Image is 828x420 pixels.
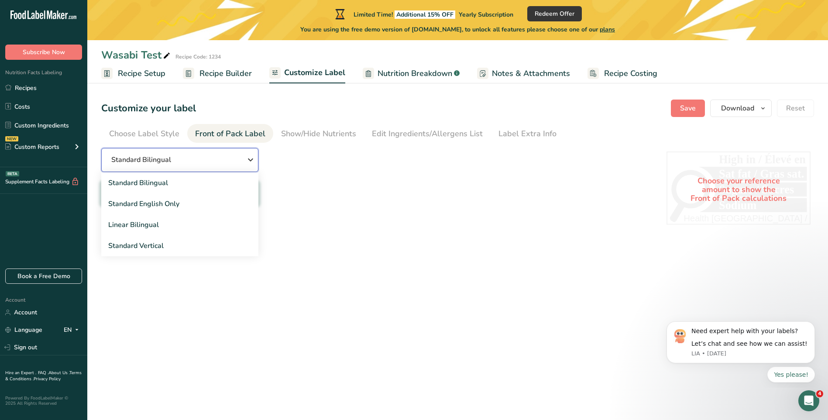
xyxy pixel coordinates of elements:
a: Recipe Builder [183,64,252,83]
a: FAQ . [38,370,48,376]
span: Recipe Setup [118,68,165,79]
span: Save [680,103,696,114]
span: Subscribe Now [23,48,65,57]
div: Choose your reference amount to show the Front of Pack calculations [667,151,811,228]
div: message notification from LIA, 5w ago. Need expert help with your labels? Let’s chat and see how ... [13,8,161,50]
div: Edit Ingredients/Allergens List [372,128,483,140]
button: Download [710,100,772,117]
a: About Us . [48,370,69,376]
button: Redeem Offer [527,6,582,21]
a: Recipe Setup [101,64,165,83]
a: Nutrition Breakdown [363,64,460,83]
div: Recipe Code: 1234 [175,53,221,61]
div: EN [64,325,82,335]
div: Let’s chat and see how we can assist! [38,26,155,35]
span: Standard Bilingual [111,155,171,165]
span: Redeem Offer [535,9,574,18]
iframe: Intercom notifications message [653,313,828,388]
h1: Customize your label [101,101,196,116]
span: Notes & Attachments [492,68,570,79]
div: Label Extra Info [498,128,557,140]
button: Quick reply: Yes please! [114,53,161,69]
span: 4 [816,390,823,397]
a: Standard English Only [101,193,258,214]
div: Need expert help with your labels? [38,14,155,22]
p: Message from LIA, sent 5w ago [38,36,155,44]
div: Wasabi Test [101,47,172,63]
a: Standard Bilingual [101,172,258,193]
a: Notes & Attachments [477,64,570,83]
span: Recipe Costing [604,68,657,79]
div: Custom Reports [5,142,59,151]
button: Subscribe Now [5,45,82,60]
span: Yearly Subscription [459,10,513,19]
button: Reset [777,100,814,117]
iframe: Intercom live chat [798,390,819,411]
button: Save [671,100,705,117]
div: NEW [5,136,18,141]
span: Recipe Builder [199,68,252,79]
span: plans [600,25,615,34]
div: Message content [38,14,155,35]
div: Choose Label Style [109,128,179,140]
a: Language [5,322,42,337]
div: Powered By FoodLabelMaker © 2025 All Rights Reserved [5,396,82,406]
span: Nutrition Breakdown [378,68,452,79]
img: Profile image for LIA [20,16,34,30]
a: Privacy Policy [34,376,61,382]
div: Show/Hide Nutrients [281,128,356,140]
div: BETA [6,171,19,176]
a: Recipe Costing [588,64,657,83]
button: Standard Bilingual [101,148,258,172]
a: Linear Bilingual [101,214,258,235]
div: Front of Pack Label [195,128,265,140]
div: Quick reply options [13,53,161,69]
span: You are using the free demo version of [DOMAIN_NAME], to unlock all features please choose one of... [300,25,615,34]
a: Book a Free Demo [5,269,82,284]
span: Additional 15% OFF [395,10,455,19]
a: Hire an Expert . [5,370,36,376]
div: Limited Time! [333,9,513,19]
span: Reset [786,103,805,114]
a: Standard Vertical [101,235,258,256]
a: Terms & Conditions . [5,370,82,382]
span: Download [721,103,754,114]
span: Customize Label [284,67,345,79]
a: Customize Label [269,63,345,84]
